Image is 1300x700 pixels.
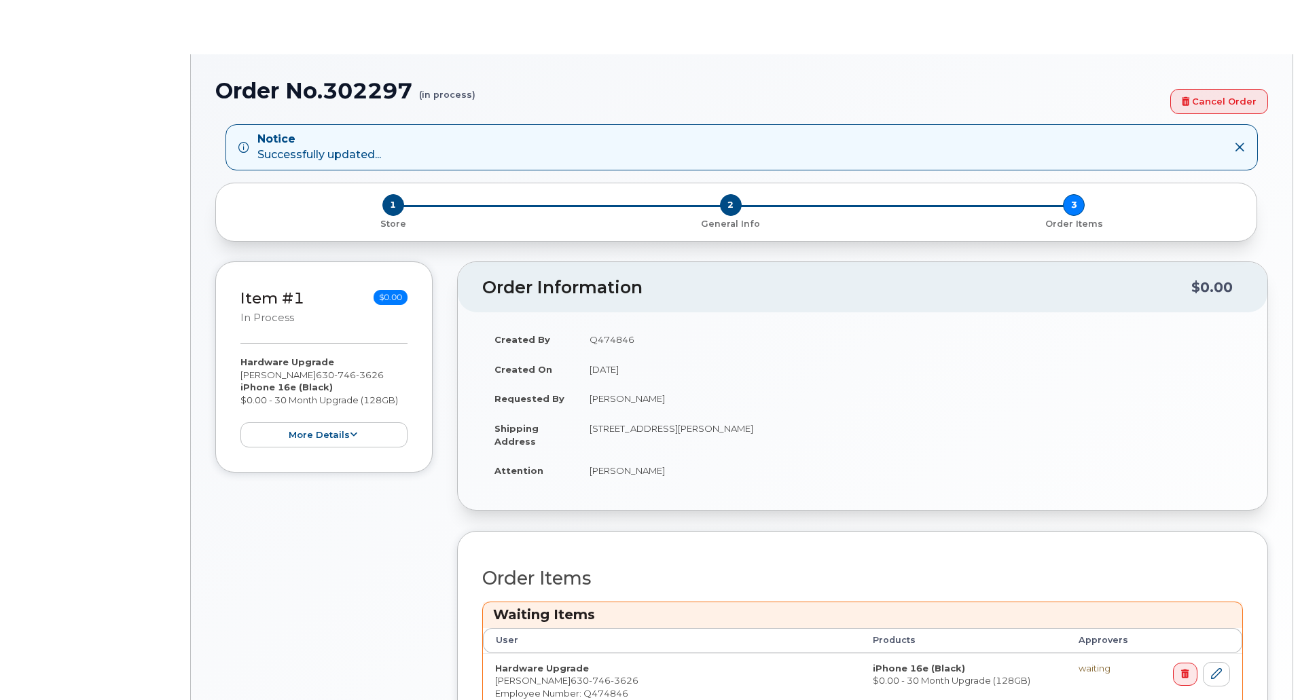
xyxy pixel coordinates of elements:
[240,356,334,367] strong: Hardware Upgrade
[1170,89,1268,114] a: Cancel Order
[494,334,550,345] strong: Created By
[577,456,1243,485] td: [PERSON_NAME]
[495,663,589,674] strong: Hardware Upgrade
[257,132,381,147] strong: Notice
[577,384,1243,413] td: [PERSON_NAME]
[577,325,1243,354] td: Q474846
[240,422,408,447] button: more details
[240,382,333,392] strong: iPhone 16e (Black)
[482,278,1191,297] h2: Order Information
[240,356,408,447] div: [PERSON_NAME] $0.00 - 30 Month Upgrade (128GB)
[382,194,404,216] span: 1
[493,606,1232,624] h3: Waiting Items
[571,675,638,686] span: 630
[494,364,552,375] strong: Created On
[577,413,1243,456] td: [STREET_ADDRESS][PERSON_NAME]
[374,290,408,305] span: $0.00
[316,369,384,380] span: 630
[483,628,861,652] th: User
[356,369,384,380] span: 3626
[611,675,638,686] span: 3626
[482,568,1243,589] h2: Order Items
[232,218,554,230] p: Store
[720,194,742,216] span: 2
[1079,662,1138,675] div: waiting
[494,465,543,476] strong: Attention
[240,289,304,308] a: Item #1
[494,393,564,404] strong: Requested By
[577,354,1243,384] td: [DATE]
[240,312,294,324] small: in process
[589,675,611,686] span: 746
[419,79,475,100] small: (in process)
[494,423,539,447] strong: Shipping Address
[564,218,897,230] p: General Info
[559,216,902,230] a: 2 General Info
[861,628,1066,652] th: Products
[1191,274,1233,300] div: $0.00
[334,369,356,380] span: 746
[257,132,381,163] div: Successfully updated...
[227,216,559,230] a: 1 Store
[495,688,628,699] span: Employee Number: Q474846
[873,663,965,674] strong: iPhone 16e (Black)
[1066,628,1150,652] th: Approvers
[215,79,1163,103] h1: Order No.302297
